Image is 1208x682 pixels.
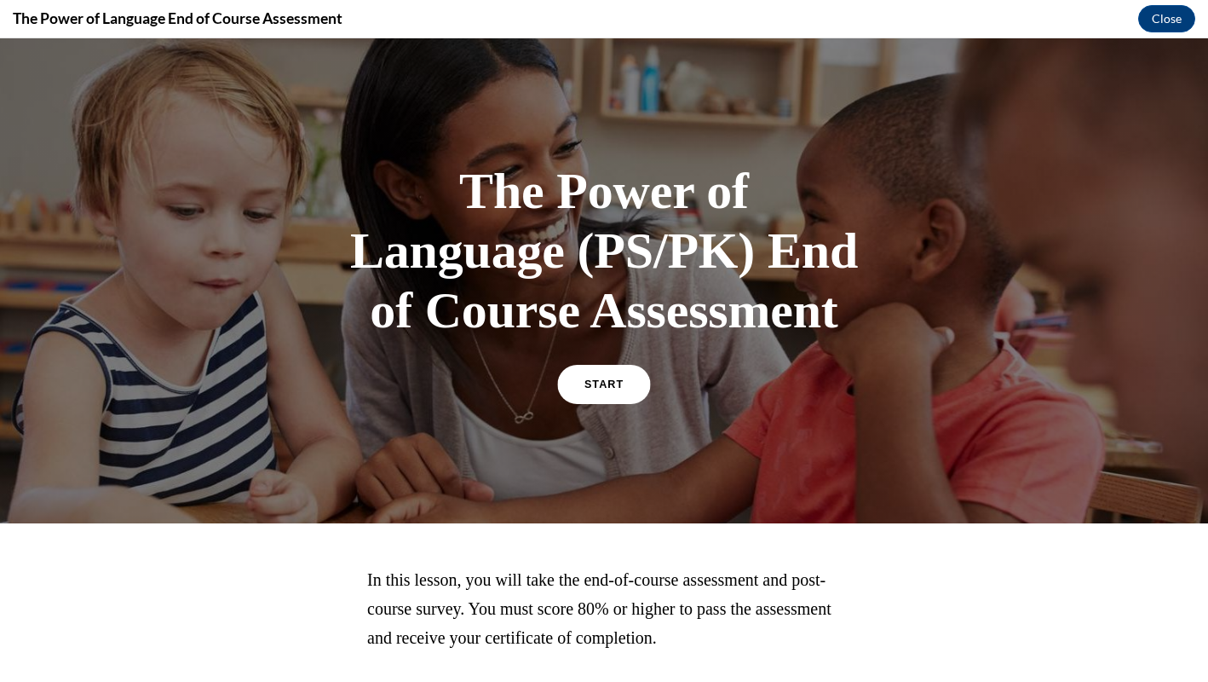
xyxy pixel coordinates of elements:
[1138,5,1195,32] button: Close
[367,532,831,609] span: In this lesson, you will take the end-of-course assessment and post-course survey. You must score...
[13,8,342,29] h4: The Power of Language End of Course Assessment
[584,340,624,353] span: START
[348,123,860,302] h1: The Power of Language (PS/PK) End of Course Assessment
[557,327,650,366] a: START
